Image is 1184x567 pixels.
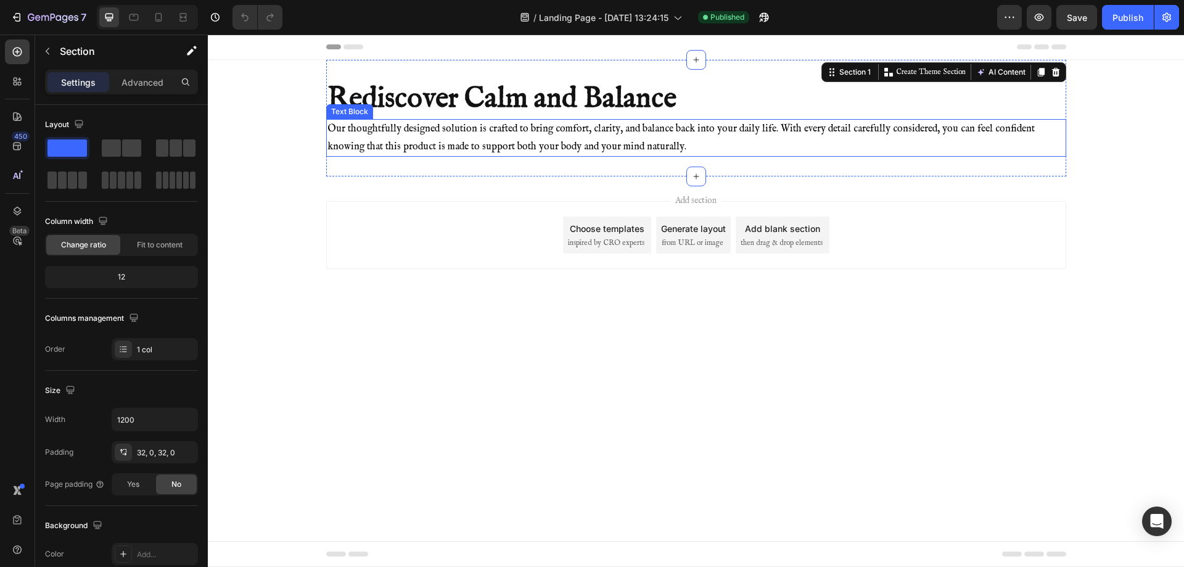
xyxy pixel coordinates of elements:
div: Order [45,344,65,355]
div: Color [45,548,64,560]
div: Add blank section [537,188,612,201]
p: Settings [61,76,96,89]
span: No [171,479,181,490]
div: Column width [45,213,110,230]
span: Fit to content [137,239,183,250]
input: Auto [112,408,197,431]
div: Undo/Redo [232,5,282,30]
span: from URL or image [454,203,516,214]
div: Add... [137,549,195,560]
span: / [533,11,536,24]
div: Page padding [45,479,105,490]
span: Change ratio [61,239,106,250]
span: Published [710,12,744,23]
p: Section [60,44,161,59]
span: Yes [127,479,139,490]
p: 7 [81,10,86,25]
div: Columns management [45,310,141,327]
p: Advanced [121,76,163,89]
div: Beta [9,226,30,236]
div: Publish [1112,11,1143,24]
span: Landing Page - [DATE] 13:24:15 [539,11,668,24]
div: 1 col [137,344,195,355]
div: Width [45,414,65,425]
span: Save [1067,12,1087,23]
button: Publish [1102,5,1154,30]
div: Open Intercom Messenger [1142,507,1172,536]
iframe: To enrich screen reader interactions, please activate Accessibility in Grammarly extension settings [208,35,1184,567]
span: then drag & drop elements [533,203,615,214]
div: Choose templates [362,188,437,201]
div: Size [45,383,78,399]
div: Generate layout [453,188,518,201]
div: 32, 0, 32, 0 [137,447,195,458]
span: inspired by CRO experts [360,203,437,214]
div: Layout [45,117,86,133]
button: Save [1056,5,1097,30]
div: 450 [12,131,30,141]
span: Add section [462,160,514,173]
div: Background [45,518,105,534]
div: 12 [47,268,195,286]
div: Padding [45,447,73,458]
button: 7 [5,5,92,30]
